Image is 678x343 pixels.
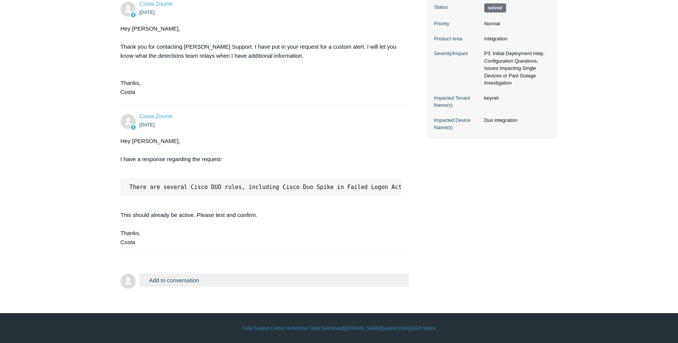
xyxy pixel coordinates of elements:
a: SGN Status [412,325,436,332]
dd: P3: Initial Deployment Help, Configuration Questions, Issues Impacting Single Devices or Past Out... [481,50,550,87]
dt: Impacted Device Name(s) [434,117,481,131]
dt: Status [434,3,481,11]
dd: Normal [481,20,550,28]
a: Costa Zounis [139,113,173,119]
dt: Impacted Tenant Name(s) [434,94,481,109]
a: Support Policy [382,325,411,332]
a: Your Todyl Dashboard [299,325,343,332]
span: This request has been solved [484,3,506,12]
button: Add to conversation [139,274,409,287]
div: Hey [PERSON_NAME], Thank you for contacting [PERSON_NAME] Support. I have put in your request for... [121,24,402,97]
a: [DOMAIN_NAME] [344,325,381,332]
a: Costa Zounis [139,0,173,7]
dd: keynet [481,94,550,102]
time: 09/19/2025, 10:46 [139,9,155,15]
dd: Integration [481,35,550,43]
a: Todyl Support Center Home [242,325,298,332]
dt: Severity/Impact [434,50,481,57]
div: Hey [PERSON_NAME], I have a response regarding the request: This should already be active. Please... [121,137,402,247]
dt: Product Area [434,35,481,43]
dt: Priority [434,20,481,28]
dd: Duo integration [481,117,550,124]
div: | | | | [121,325,558,332]
time: 09/25/2025, 10:17 [139,122,155,128]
